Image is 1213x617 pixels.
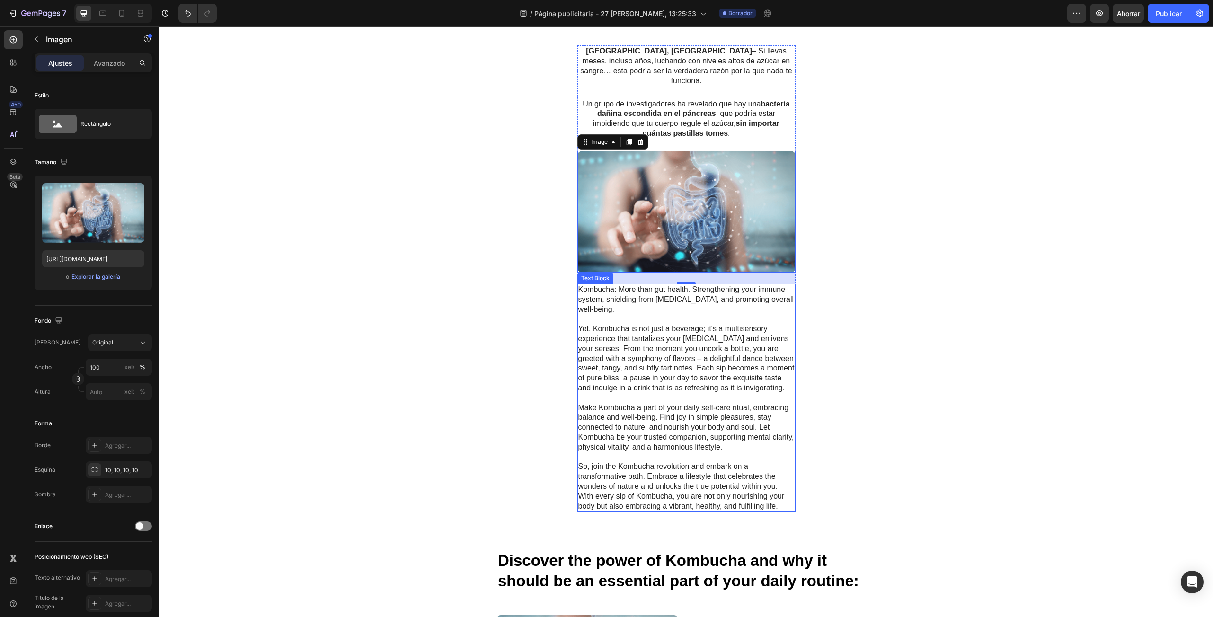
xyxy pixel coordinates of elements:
font: Ajustes [48,59,72,67]
button: Publicar [1148,4,1190,23]
button: 7 [4,4,71,23]
font: Tamaño [35,159,56,166]
font: % [140,388,145,395]
font: Estilo [35,92,49,99]
font: píxeles [120,363,139,370]
div: Deshacer/Rehacer [178,4,217,23]
font: píxeles [120,388,139,395]
font: Posicionamiento web (SEO) [35,553,108,560]
font: Agregar... [105,442,131,449]
input: https://ejemplo.com/imagen.jpg [42,250,144,267]
font: Imagen [46,35,72,44]
h3: 1. Gut Health [537,589,714,605]
font: / [530,9,532,18]
font: o [66,273,69,280]
font: Beta [9,174,20,180]
input: píxeles% [86,383,152,400]
div: Image [430,111,450,120]
button: Explorar la galería [71,272,121,282]
h2: Discover the power of Kombucha and why it should be an essential part of your daily routine: [337,523,716,566]
button: píxeles [137,361,148,373]
font: Ahorrar [1117,9,1140,18]
font: Borde [35,441,51,449]
font: Rectángulo [80,120,111,127]
font: Agregar... [105,575,131,582]
font: Original [92,339,113,346]
div: Abrir Intercom Messenger [1181,571,1204,593]
font: Avanzado [94,59,125,67]
button: % [124,386,135,397]
font: 450 [11,101,21,108]
font: Sombra [35,491,56,498]
button: píxeles [137,386,148,397]
font: Enlace [35,522,53,529]
font: Agregar... [105,491,131,498]
font: Borrador [728,9,753,17]
font: Ancho [35,363,52,370]
input: píxeles% [86,359,152,376]
font: Fondo [35,317,51,324]
p: Imagen [46,34,126,45]
font: Título de la imagen [35,594,64,610]
font: 7 [62,9,66,18]
font: Publicar [1156,9,1182,18]
div: Text Block [420,247,452,256]
font: [PERSON_NAME] [35,339,80,346]
font: Explorar la galería [71,273,120,280]
button: % [124,361,135,373]
font: 10, 10, 10, 10 [105,467,138,474]
font: Agregar... [105,600,131,607]
img: imagen de vista previa [42,183,144,243]
font: Forma [35,420,52,427]
font: Esquina [35,466,55,473]
font: Altura [35,388,51,395]
font: Texto alternativo [35,574,80,581]
img: gempages_567664588934349865-2005d552-49d9-4fcf-be38-98ef6da70b6f.png [418,124,636,246]
p: Un grupo de investigadores ha revelado que hay una , que podría estar impidiendo que tu cuerpo re... [419,73,635,112]
button: Original [88,334,152,351]
button: Ahorrar [1113,4,1144,23]
font: % [140,363,145,370]
iframe: Área de diseño [159,26,1213,617]
font: Página publicitaria - 27 [PERSON_NAME], 13:25:33 [534,9,696,18]
p: Kombucha: More than gut health. Strengthening your immune system, shielding from [MEDICAL_DATA], ... [419,258,635,485]
strong: sin importar cuántas pastillas tomes [483,93,620,111]
strong: bacteria dañina escondida en el páncreas [438,73,630,91]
